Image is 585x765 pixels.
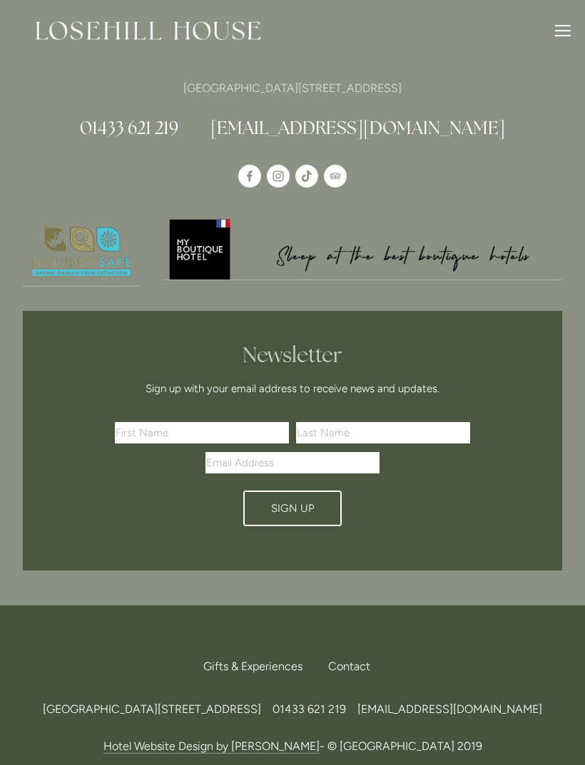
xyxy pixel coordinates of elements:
[295,165,318,188] a: TikTok
[23,736,562,756] p: - © [GEOGRAPHIC_DATA] 2019
[203,651,314,682] a: Gifts & Experiences
[205,452,380,473] input: Email Address
[164,217,563,279] img: My Boutique Hotel - Logo
[243,491,342,526] button: Sign Up
[357,702,542,716] a: [EMAIL_ADDRESS][DOMAIN_NAME]
[271,502,315,515] span: Sign Up
[90,342,495,368] h2: Newsletter
[23,78,562,98] p: [GEOGRAPHIC_DATA][STREET_ADDRESS]
[103,739,320,754] a: Hotel Website Design by [PERSON_NAME]
[273,702,346,716] a: 01433 621 219
[267,165,290,188] a: Instagram
[23,217,140,286] img: Nature's Safe - Logo
[43,702,261,716] span: [GEOGRAPHIC_DATA][STREET_ADDRESS]
[324,165,347,188] a: TripAdvisor
[238,165,261,188] a: Losehill House Hotel & Spa
[317,651,382,682] div: Contact
[296,422,470,443] input: Last Name
[90,380,495,397] p: Sign up with your email address to receive news and updates.
[23,217,140,287] a: Nature's Safe - Logo
[210,116,505,139] a: [EMAIL_ADDRESS][DOMAIN_NAME]
[164,217,563,280] a: My Boutique Hotel - Logo
[115,422,289,443] input: First Name
[203,659,302,673] span: Gifts & Experiences
[80,116,178,139] a: 01433 621 219
[36,21,260,40] img: Losehill House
